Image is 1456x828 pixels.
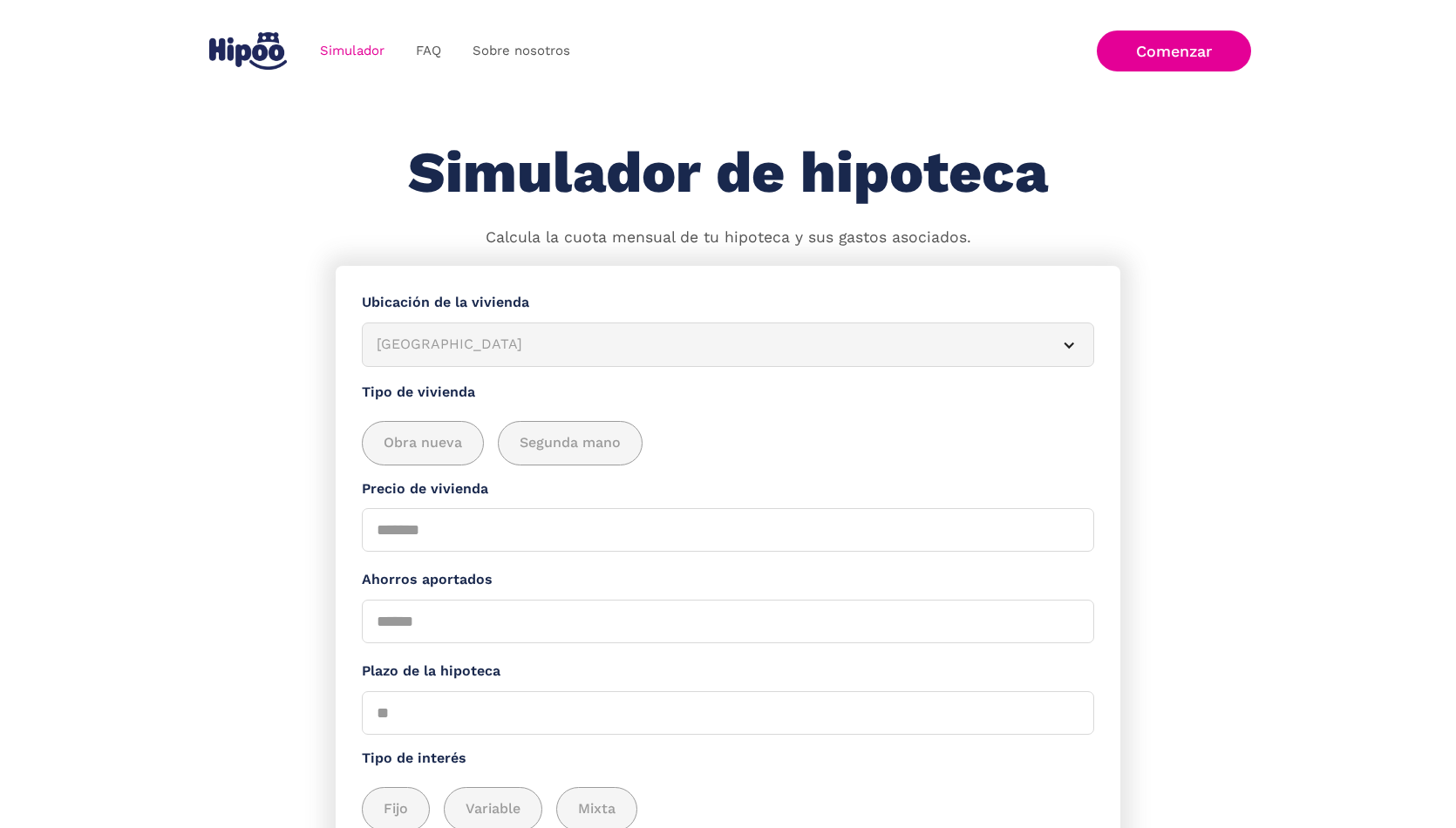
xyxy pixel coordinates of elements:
[384,798,408,820] span: Fijo
[362,478,1094,500] label: Precio de vivienda
[408,141,1048,205] h1: Simulador de hipoteca
[466,798,520,820] span: Variable
[362,661,1094,682] label: Plazo de la hipoteca
[205,25,290,77] a: home
[362,292,1094,314] label: Ubicación de la vivienda
[486,227,971,249] p: Calcula la cuota mensual de tu hipoteca y sus gastos asociados.
[377,334,1038,356] div: [GEOGRAPHIC_DATA]
[578,798,616,820] span: Mixta
[362,382,1094,404] label: Tipo de vivienda
[362,569,1094,591] label: Ahorros aportados
[520,432,621,454] span: Segunda mano
[384,432,462,454] span: Obra nueva
[304,34,400,68] a: Simulador
[457,34,586,68] a: Sobre nosotros
[362,322,1094,367] article: [GEOGRAPHIC_DATA]
[400,34,457,68] a: FAQ
[362,748,1094,770] label: Tipo de interés
[1097,31,1251,71] a: Comenzar
[362,421,1094,465] div: add_description_here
